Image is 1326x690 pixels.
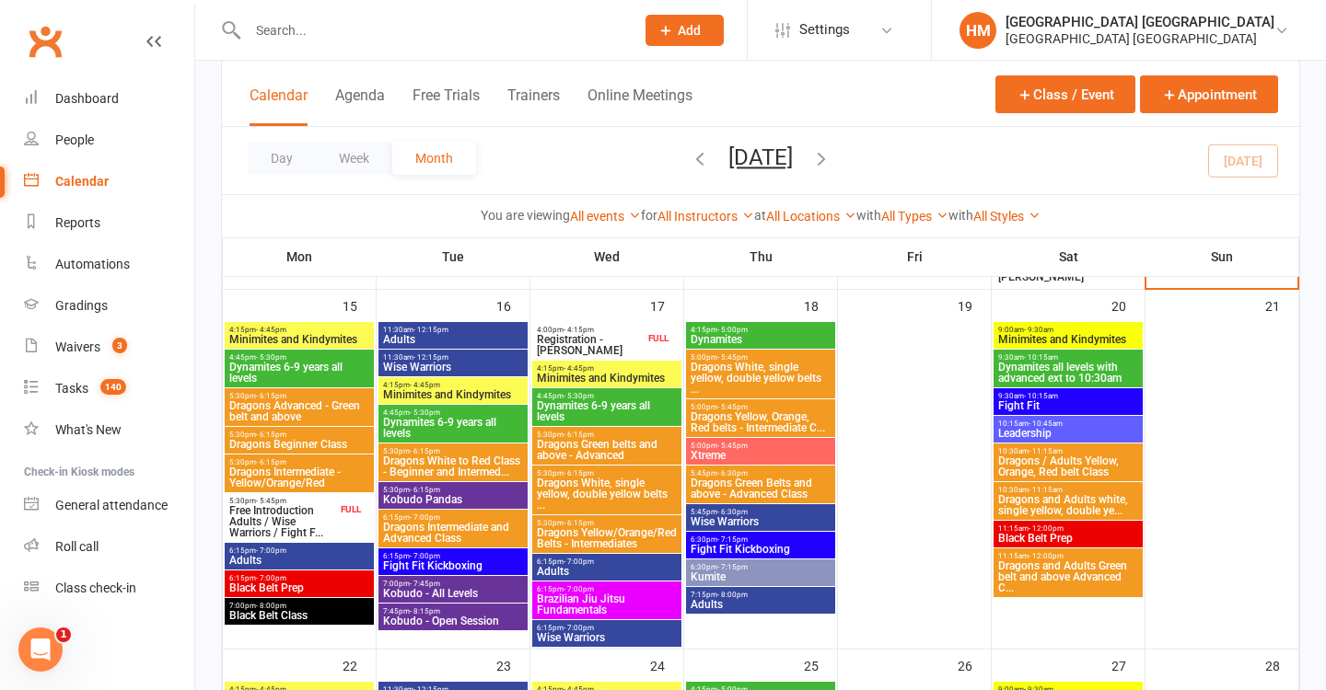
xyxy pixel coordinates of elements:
[997,420,1139,428] span: 10:15am
[223,237,377,276] th: Mon
[248,142,316,175] button: Day
[717,535,748,544] span: - 7:15pm
[564,624,594,632] span: - 7:00pm
[24,78,194,120] a: Dashboard
[228,505,337,538] span: Free Introduction Adults / Wise Warriors / Fight F...
[536,632,678,643] span: Wise Warriors
[997,455,1139,477] span: Dragons / Adults Yellow, Orange, Red belt Class
[382,486,524,494] span: 5:30pm
[410,607,440,615] span: - 8:15pm
[690,571,832,582] span: Kumite
[997,494,1139,516] span: Dragons and Adults white, single yellow, double ye...
[382,417,524,439] span: Dynamites 6-9 years all levels
[382,381,524,389] span: 4:15pm
[382,455,524,477] span: Dragons White to Red Class - Beginner and Intermed...
[55,298,108,313] div: Gradings
[228,466,370,489] span: Dragons Intermediate - Yellow/Orange/Red
[690,403,832,411] span: 5:00pm
[570,209,641,224] a: All events
[24,327,194,368] a: Waivers 3
[690,544,832,555] span: Fight Fit Kickboxing
[717,591,748,599] span: - 8:00pm
[766,209,856,224] a: All Locations
[55,215,100,230] div: Reports
[382,494,524,505] span: Kobudo Pandas
[536,469,678,477] span: 5:30pm
[382,580,524,588] span: 7:00pm
[382,447,524,455] span: 5:30pm
[256,458,286,466] span: - 6:15pm
[256,392,286,400] span: - 6:15pm
[948,208,973,223] strong: with
[650,290,683,320] div: 17
[997,249,1106,282] span: Free Introduction Kindymites - [PERSON_NAME]
[564,364,594,373] span: - 4:45pm
[24,368,194,409] a: Tasks 140
[413,86,480,126] button: Free Trials
[657,209,754,224] a: All Instructors
[690,508,832,516] span: 5:45pm
[410,486,440,494] span: - 6:15pm
[343,650,376,680] div: 22
[997,524,1139,533] span: 11:15am
[690,563,832,571] span: 6:30pm
[410,552,440,560] span: - 7:00pm
[799,9,850,51] span: Settings
[228,439,370,450] span: Dragons Beginner Class
[55,422,122,437] div: What's New
[256,353,286,362] span: - 5:30pm
[536,566,678,577] span: Adults
[228,582,370,593] span: Black Belt Prep
[690,477,832,500] span: Dragons Green Belts and above - Advanced Class
[690,450,832,461] span: Xtreme
[228,392,370,400] span: 5:30pm
[997,362,1139,384] span: Dynamites all levels with advanced ext to 10:30am
[413,353,448,362] span: - 12:15pm
[838,237,992,276] th: Fri
[343,290,376,320] div: 15
[960,12,996,49] div: HM
[690,469,832,477] span: 5:45pm
[958,650,991,680] div: 26
[55,91,119,106] div: Dashboard
[856,208,881,223] strong: with
[24,568,194,609] a: Class kiosk mode
[644,331,673,345] div: FULL
[564,519,594,527] span: - 6:15pm
[564,585,594,593] span: - 7:00pm
[382,326,524,334] span: 11:30am
[24,526,194,568] a: Roll call
[536,431,678,439] span: 5:30pm
[690,516,832,527] span: Wise Warriors
[992,237,1146,276] th: Sat
[690,334,832,345] span: Dynamites
[382,353,524,362] span: 11:30am
[228,362,370,384] span: Dynamites 6-9 years all levels
[24,120,194,161] a: People
[536,527,678,549] span: Dragons Yellow/Orange/Red Belts - Intermediates
[382,513,524,522] span: 6:15pm
[382,552,524,560] span: 6:15pm
[678,23,701,38] span: Add
[382,334,524,345] span: Adults
[1029,420,1063,428] span: - 10:45am
[410,408,440,417] span: - 5:30pm
[728,144,793,170] button: [DATE]
[690,591,832,599] span: 7:15pm
[1111,650,1145,680] div: 27
[973,209,1041,224] a: All Styles
[24,202,194,244] a: Reports
[1024,392,1058,400] span: - 10:15am
[256,602,286,610] span: - 8:00pm
[717,442,748,450] span: - 5:45pm
[536,373,678,384] span: Minimites and Kindymites
[997,533,1139,544] span: Black Belt Prep
[1146,237,1299,276] th: Sun
[690,353,832,362] span: 5:00pm
[881,209,948,224] a: All Types
[536,326,645,334] span: 4:00pm
[382,389,524,400] span: Minimites and Kindymites
[24,485,194,526] a: General attendance kiosk mode
[1140,75,1278,113] button: Appointment
[717,353,748,362] span: - 5:45pm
